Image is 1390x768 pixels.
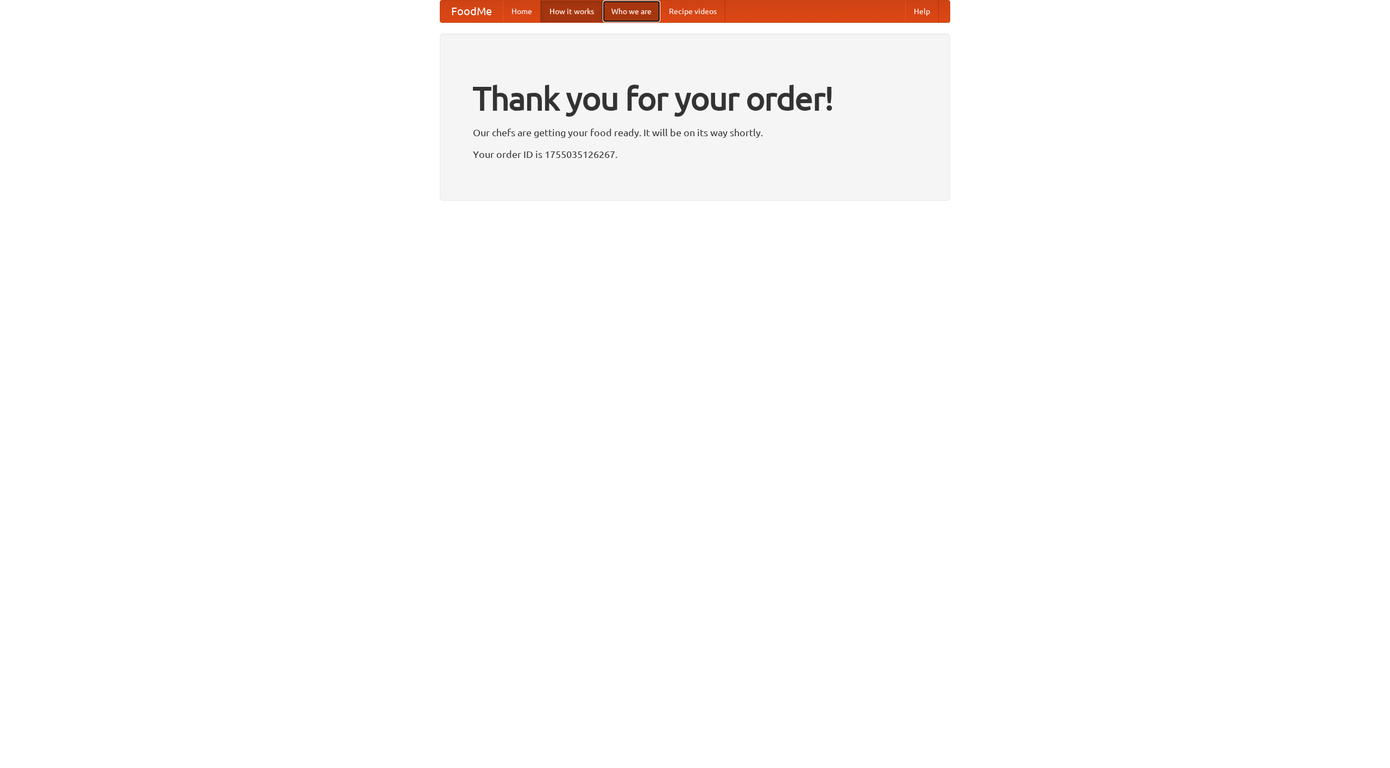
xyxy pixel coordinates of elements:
[905,1,939,22] a: Help
[541,1,603,22] a: How it works
[473,124,917,141] p: Our chefs are getting your food ready. It will be on its way shortly.
[473,146,917,162] p: Your order ID is 1755035126267.
[440,1,503,22] a: FoodMe
[603,1,660,22] a: Who we are
[660,1,725,22] a: Recipe videos
[473,72,917,124] h1: Thank you for your order!
[503,1,541,22] a: Home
